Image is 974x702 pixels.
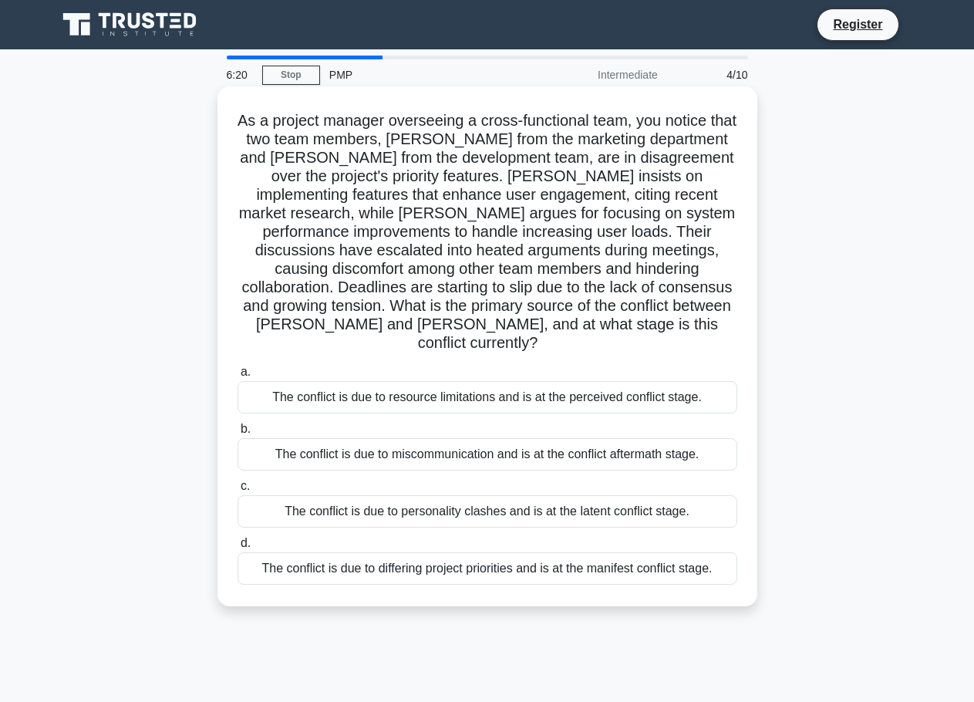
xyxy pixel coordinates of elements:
[236,111,739,353] h5: As a project manager overseeing a cross-functional team, you notice that two team members, [PERSO...
[241,536,251,549] span: d.
[238,495,737,528] div: The conflict is due to personality clashes and is at the latent conflict stage.
[217,59,262,90] div: 6:20
[824,15,891,34] a: Register
[532,59,667,90] div: Intermediate
[262,66,320,85] a: Stop
[238,552,737,585] div: The conflict is due to differing project priorities and is at the manifest conflict stage.
[667,59,757,90] div: 4/10
[241,422,251,435] span: b.
[241,479,250,492] span: c.
[238,381,737,413] div: The conflict is due to resource limitations and is at the perceived conflict stage.
[238,438,737,471] div: The conflict is due to miscommunication and is at the conflict aftermath stage.
[241,365,251,378] span: a.
[320,59,532,90] div: PMP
